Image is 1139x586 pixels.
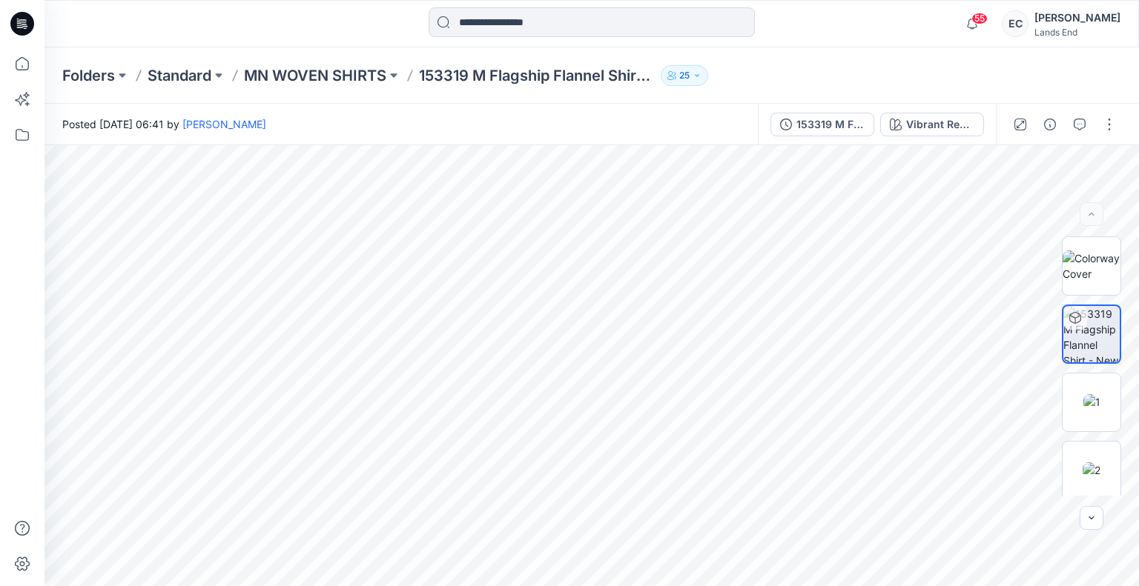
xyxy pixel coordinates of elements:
img: Colorway Cover [1063,250,1120,282]
div: 153319 M Flagship Flannel Shirt - New Fit [796,116,865,133]
div: [PERSON_NAME] [1034,9,1120,27]
button: 153319 M Flagship Flannel Shirt - New Fit [770,113,874,136]
button: 25 [661,65,708,86]
button: Details [1038,113,1062,136]
p: 25 [679,67,690,84]
a: Folders [62,65,115,86]
span: 55 [971,13,988,24]
a: Standard [148,65,211,86]
img: 1 [1083,394,1100,410]
button: Vibrant Red- Ivory Plaid (EXP) [880,113,984,136]
img: 153319 M Flagship Flannel Shirt - New Fit Vibrant Red- Ivory Plaid (EXP) [1063,306,1120,362]
div: Vibrant Red- Ivory Plaid (EXP) [906,116,974,133]
div: Lands End [1034,27,1120,38]
a: MN WOVEN SHIRTS [244,65,386,86]
p: 153319 M Flagship Flannel Shirt - New Fit [419,65,655,86]
a: [PERSON_NAME] [182,118,266,130]
div: EC [1002,10,1029,37]
span: Posted [DATE] 06:41 by [62,116,266,132]
img: 2 [1083,462,1100,478]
